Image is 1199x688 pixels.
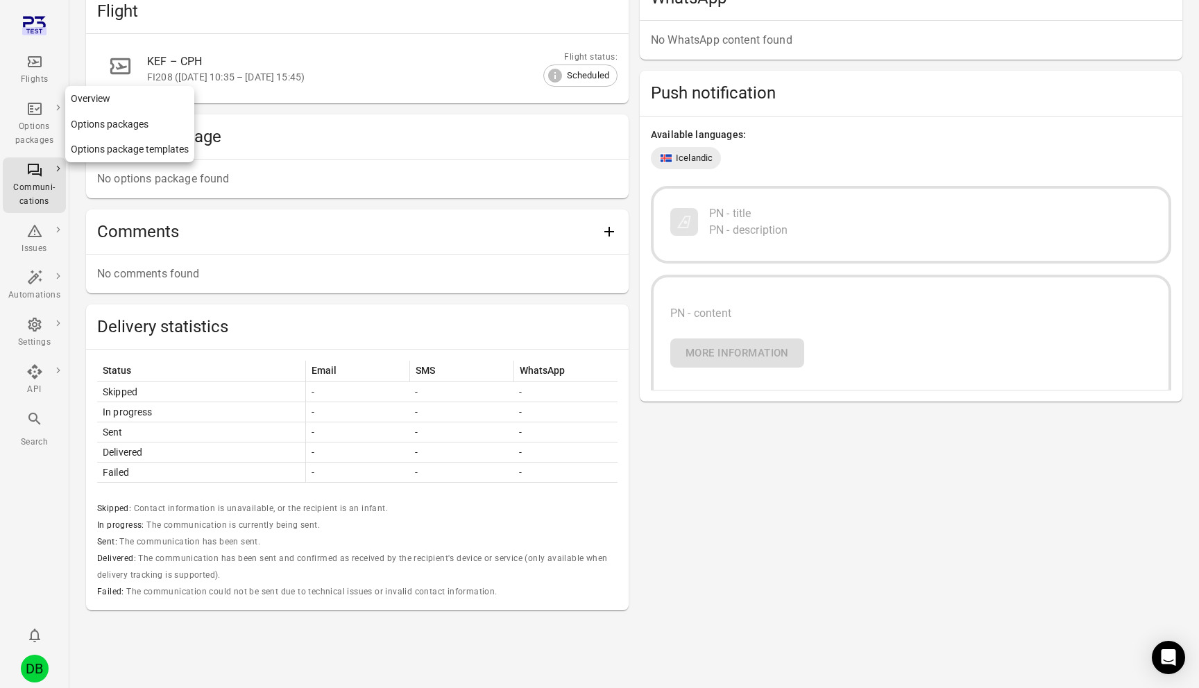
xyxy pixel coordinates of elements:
[97,587,126,596] span: Failed:
[513,442,618,463] td: -
[147,53,584,70] div: KEF – CPH
[409,361,513,381] th: SMS
[97,126,618,148] h2: Options package
[65,86,194,162] nav: Local navigation
[97,537,119,547] span: Sent:
[8,436,60,449] div: Search
[305,442,409,463] td: -
[409,422,513,442] td: -
[651,128,1171,141] div: Available languages:
[595,218,623,246] button: Add comment
[709,222,788,239] div: PN - description
[97,463,305,483] td: Failed
[97,382,305,402] td: Skipped
[305,382,409,402] td: -
[97,422,305,442] td: Sent
[147,70,584,84] div: FI208 ([DATE] 10:35 – [DATE] 15:45)
[65,112,194,137] a: Options packages
[146,520,320,530] span: The communication is currently being sent.
[8,383,60,397] div: API
[409,463,513,483] td: -
[513,361,618,381] th: WhatsApp
[65,86,194,112] a: Overview
[670,307,731,320] span: PN - content
[97,266,618,282] p: No comments found
[134,504,388,513] span: Contact information is unavailable, or the recipient is an infant.
[97,171,618,187] p: No options package found
[97,221,595,243] h2: Comments
[8,336,60,350] div: Settings
[513,382,618,402] td: -
[676,151,713,165] span: Icelandic
[97,442,305,463] td: Delivered
[126,587,497,596] span: The communication could not be sent due to technical issues or invalid contact information.
[97,316,618,338] h2: Delivery statistics
[65,137,194,162] a: Options package templates
[651,82,1171,104] h2: Push notification
[8,73,60,87] div: Flights
[119,537,260,547] span: The communication has been sent.
[1152,641,1185,674] div: Open Intercom Messenger
[97,553,138,563] span: Delivered:
[409,382,513,402] td: -
[8,181,60,209] div: Communi-cations
[305,361,409,381] th: Email
[97,504,134,513] span: Skipped:
[305,422,409,442] td: -
[559,69,617,83] span: Scheduled
[409,402,513,422] td: -
[305,463,409,483] td: -
[513,422,618,442] td: -
[97,520,146,530] span: In progress:
[97,553,607,580] span: The communication has been sent and confirmed as received by the recipient's device or service (o...
[409,442,513,463] td: -
[8,242,60,256] div: Issues
[709,205,788,222] div: PN - title
[305,402,409,422] td: -
[97,402,305,422] td: In progress
[651,32,1171,49] p: No WhatsApp content found
[8,120,60,148] div: Options packages
[513,463,618,483] td: -
[21,621,49,649] button: Notifications
[21,655,49,682] div: DB
[513,402,618,422] td: -
[15,649,54,688] button: Daníel Benediktsson
[97,361,618,483] table: Communication delivery statistics
[543,51,618,64] div: Flight status:
[8,289,60,302] div: Automations
[97,361,305,381] th: Status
